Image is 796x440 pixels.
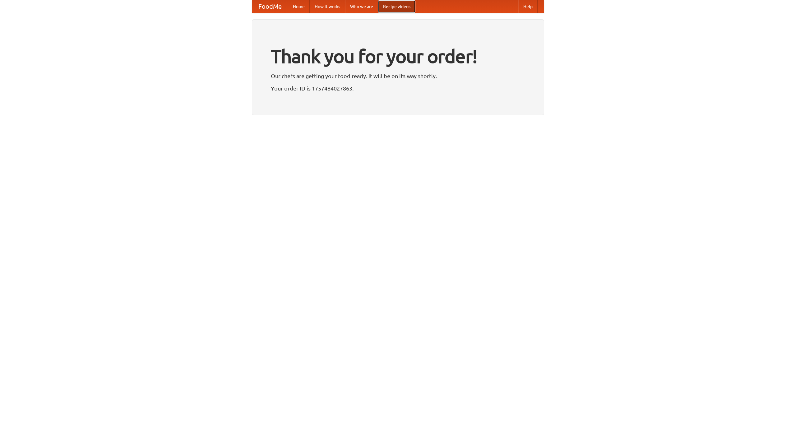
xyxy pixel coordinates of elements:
p: Your order ID is 1757484027863. [271,84,525,93]
a: Home [288,0,310,13]
a: Who we are [345,0,378,13]
a: FoodMe [252,0,288,13]
a: How it works [310,0,345,13]
a: Recipe videos [378,0,415,13]
p: Our chefs are getting your food ready. It will be on its way shortly. [271,71,525,81]
h1: Thank you for your order! [271,41,525,71]
a: Help [518,0,538,13]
